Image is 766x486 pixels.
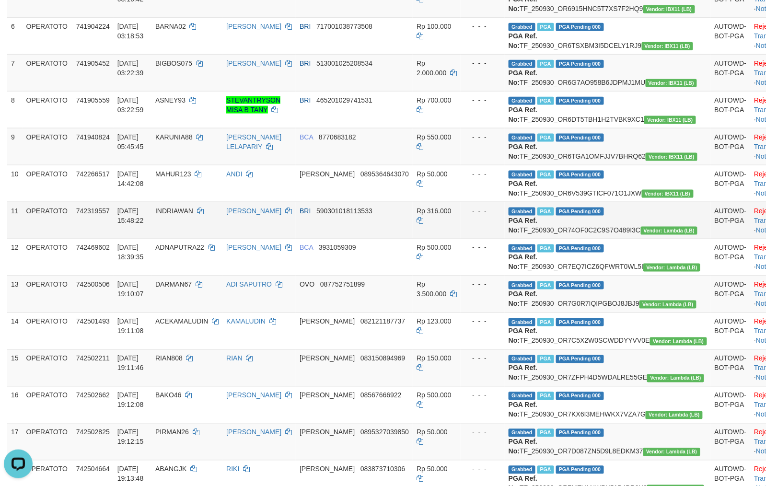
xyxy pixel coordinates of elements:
span: [DATE] 03:22:39 [117,59,144,77]
div: - - - [464,95,501,105]
td: AUTOWD-BOT-PGA [711,17,751,54]
span: Marked by bfgprasetyo [537,392,554,400]
span: Copy 465201029741531 to clipboard [316,96,372,104]
span: PGA Pending [556,318,604,326]
span: ACEKAMALUDIN [155,318,208,325]
div: - - - [464,317,501,326]
span: MAHUR123 [155,170,191,178]
span: Copy 083873710306 to clipboard [360,465,405,473]
span: Rp 2.000.000 [417,59,446,77]
a: [PERSON_NAME] [226,23,281,30]
b: PGA Ref. No: [509,438,537,455]
div: - - - [464,206,501,216]
td: 11 [7,202,23,239]
div: - - - [464,169,501,179]
span: [DATE] 19:12:08 [117,392,144,409]
td: OPERATOTO [23,202,72,239]
div: - - - [464,280,501,289]
span: BRI [300,59,311,67]
span: [PERSON_NAME] [300,318,355,325]
span: Grabbed [509,466,535,474]
td: TF_250930_OR7D087ZN5D9L8EDKM37 [505,423,711,460]
span: Vendor URL: https://dashboard.q2checkout.com/secure [646,79,697,87]
span: Grabbed [509,134,535,142]
td: 16 [7,386,23,423]
span: Copy 08567666922 to clipboard [360,392,402,399]
span: BRI [300,207,311,215]
span: Rp 123.000 [417,318,451,325]
span: [PERSON_NAME] [300,465,355,473]
td: AUTOWD-BOT-PGA [711,423,751,460]
span: Rp 50.000 [417,170,448,178]
b: PGA Ref. No: [509,364,537,382]
td: OPERATOTO [23,165,72,202]
td: 6 [7,17,23,54]
span: BIGBOS075 [155,59,192,67]
span: [PERSON_NAME] [300,392,355,399]
span: PGA Pending [556,466,604,474]
b: PGA Ref. No: [509,217,537,234]
span: PGA Pending [556,355,604,363]
td: 12 [7,239,23,276]
span: 742500506 [76,281,110,289]
div: - - - [464,132,501,142]
div: - - - [464,354,501,363]
span: Rp 50.000 [417,428,448,436]
b: PGA Ref. No: [509,143,537,160]
span: PGA Pending [556,281,604,289]
span: Grabbed [509,429,535,437]
span: Marked by bfgprasetyo [537,429,554,437]
a: [PERSON_NAME] [226,392,281,399]
span: Grabbed [509,23,535,31]
span: Rp 50.000 [417,465,448,473]
b: PGA Ref. No: [509,327,537,345]
span: Vendor URL: https://dashboard.q2checkout.com/secure [642,42,694,50]
span: [DATE] 19:11:08 [117,318,144,335]
span: 742266517 [76,170,110,178]
span: BCA [300,244,313,252]
span: Copy 3931059309 to clipboard [319,244,356,252]
td: AUTOWD-BOT-PGA [711,276,751,312]
td: 17 [7,423,23,460]
span: Rp 550.000 [417,133,451,141]
b: PGA Ref. No: [509,254,537,271]
span: Vendor URL: https://dashboard.q2checkout.com/secure [643,5,695,13]
span: Rp 316.000 [417,207,451,215]
b: PGA Ref. No: [509,106,537,123]
span: Copy 513001025208534 to clipboard [316,59,372,67]
span: BARNA02 [155,23,186,30]
span: Copy 0895327039850 to clipboard [360,428,409,436]
span: Marked by bfgfanolo [537,23,554,31]
span: Marked by bfgberto [537,208,554,216]
span: Rp 3.500.000 [417,281,446,298]
td: AUTOWD-BOT-PGA [711,128,751,165]
span: PGA Pending [556,244,604,253]
b: PGA Ref. No: [509,69,537,86]
span: [PERSON_NAME] [300,170,355,178]
td: AUTOWD-BOT-PGA [711,239,751,276]
span: ASNEY93 [155,96,186,104]
span: Copy 087752751899 to clipboard [320,281,365,289]
span: [DATE] 03:22:59 [117,96,144,114]
span: Copy 590301018113533 to clipboard [316,207,372,215]
span: PGA Pending [556,171,604,179]
a: KAMALUDIN [226,318,266,325]
span: ADNAPUTRA22 [155,244,204,252]
td: OPERATOTO [23,54,72,91]
span: [DATE] 19:11:46 [117,355,144,372]
span: Marked by bfgfanolo [537,97,554,105]
span: 741904224 [76,23,110,30]
span: Grabbed [509,281,535,289]
span: Grabbed [509,60,535,68]
span: Copy 0895364643070 to clipboard [360,170,409,178]
td: 10 [7,165,23,202]
span: PGA Pending [556,134,604,142]
span: Rp 150.000 [417,355,451,362]
div: - - - [464,58,501,68]
b: PGA Ref. No: [509,290,537,308]
td: OPERATOTO [23,128,72,165]
div: - - - [464,22,501,31]
a: [PERSON_NAME] [226,428,281,436]
span: BRI [300,23,311,30]
span: PGA Pending [556,429,604,437]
